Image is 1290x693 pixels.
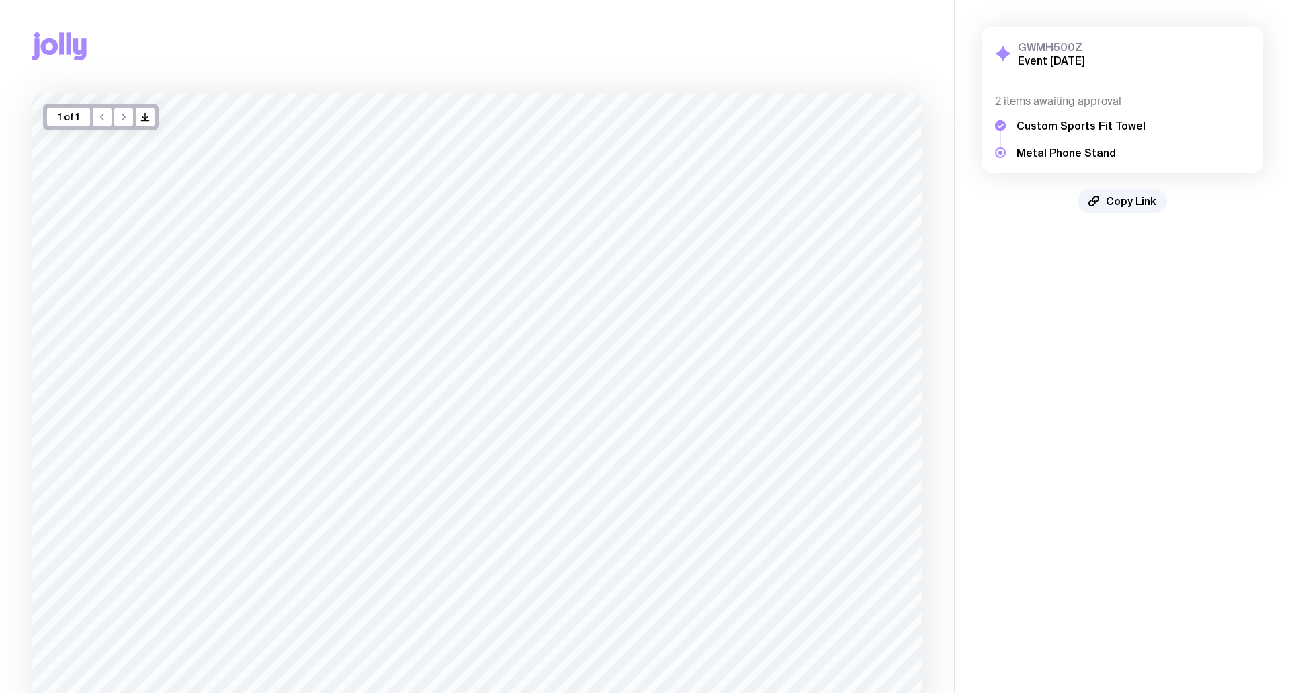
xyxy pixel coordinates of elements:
h2: Event [DATE] [1018,54,1085,67]
button: Copy Link [1078,189,1167,213]
div: 1 of 1 [47,108,90,126]
span: Copy Link [1106,194,1156,208]
button: />/> [136,108,155,126]
h3: GWMH500Z [1018,40,1085,54]
h5: Custom Sports Fit Towel [1017,119,1146,132]
h5: Metal Phone Stand [1017,146,1146,159]
h4: 2 items awaiting approval [995,95,1250,108]
g: /> /> [142,114,149,121]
